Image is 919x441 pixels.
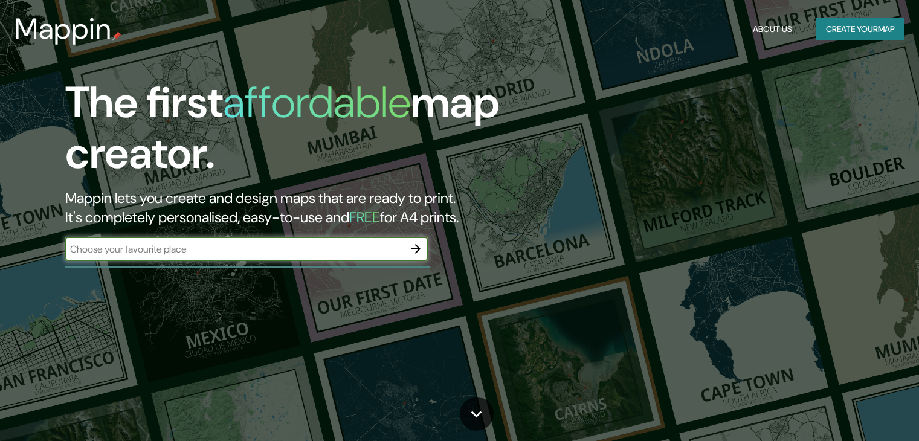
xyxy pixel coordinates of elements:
h1: affordable [223,74,411,130]
h1: The first map creator. [65,77,525,188]
h5: FREE [349,208,380,227]
h2: Mappin lets you create and design maps that are ready to print. It's completely personalised, eas... [65,188,525,227]
button: About Us [748,18,797,40]
h3: Mappin [15,12,112,46]
img: mappin-pin [112,31,121,41]
button: Create yourmap [816,18,904,40]
input: Choose your favourite place [65,242,404,256]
